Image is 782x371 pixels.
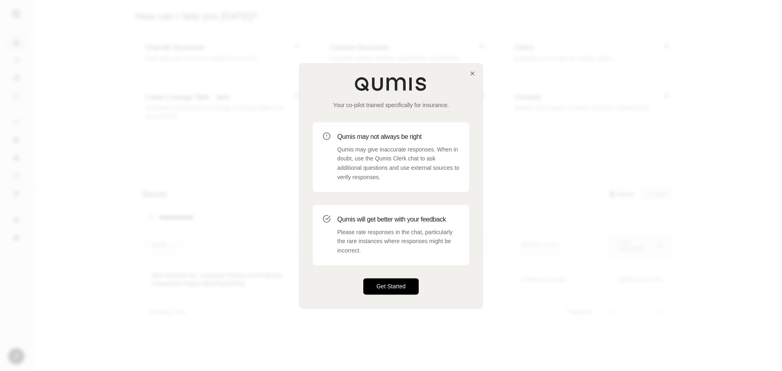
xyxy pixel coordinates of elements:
button: Get Started [363,278,419,294]
h3: Qumis will get better with your feedback [337,215,459,224]
h3: Qumis may not always be right [337,132,459,142]
p: Qumis may give inaccurate responses. When in doubt, use the Qumis Clerk chat to ask additional qu... [337,145,459,182]
img: Qumis Logo [354,77,428,91]
p: Please rate responses in the chat, particularly the rare instances where responses might be incor... [337,228,459,255]
p: Your co-pilot trained specifically for insurance. [313,101,469,109]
